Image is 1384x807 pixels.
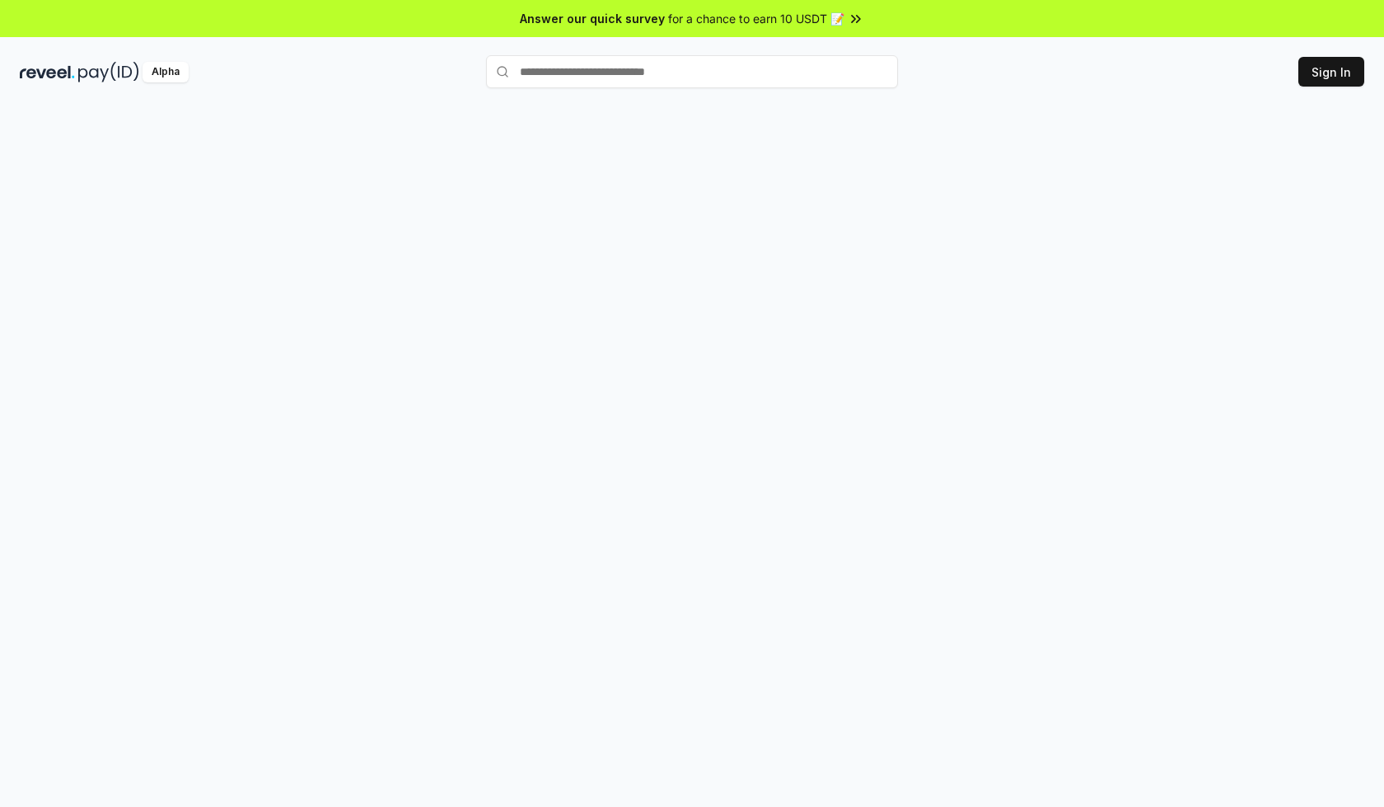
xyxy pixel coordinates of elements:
[520,10,665,27] span: Answer our quick survey
[20,62,75,82] img: reveel_dark
[1298,57,1364,87] button: Sign In
[78,62,139,82] img: pay_id
[668,10,844,27] span: for a chance to earn 10 USDT 📝
[143,62,189,82] div: Alpha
